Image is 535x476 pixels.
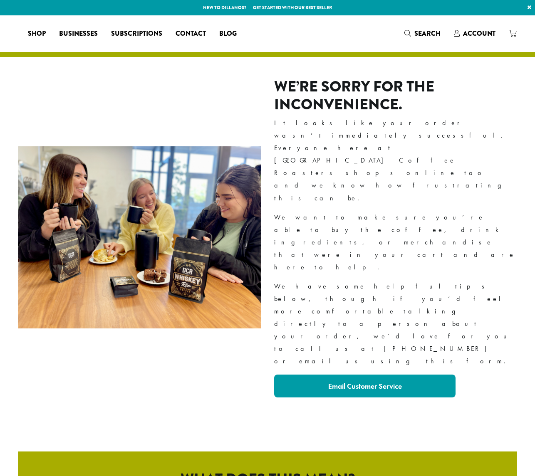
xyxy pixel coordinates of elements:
span: Shop [28,29,46,39]
strong: Email Customer Service [328,381,402,391]
span: Search [414,29,441,38]
a: Search [398,27,447,40]
a: Get started with our best seller [253,4,332,11]
span: Subscriptions [111,29,162,39]
span: Account [463,29,495,38]
p: It looks like your order wasn’t immediately successful. Everyone here at [GEOGRAPHIC_DATA] Coffee... [274,117,517,205]
p: We have some helpful tips below, though if you’d feel more comfortable talking directly to a pers... [274,280,517,368]
p: We want to make sure you’re able to buy the coffee, drink ingredients, or merchandise that were i... [274,211,517,274]
span: Businesses [59,29,98,39]
a: Email Customer Service [274,375,456,397]
h2: We’re sorry for the inconvenience. [274,78,517,113]
span: Blog [219,29,237,39]
span: Contact [176,29,206,39]
a: Shop [21,27,52,40]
